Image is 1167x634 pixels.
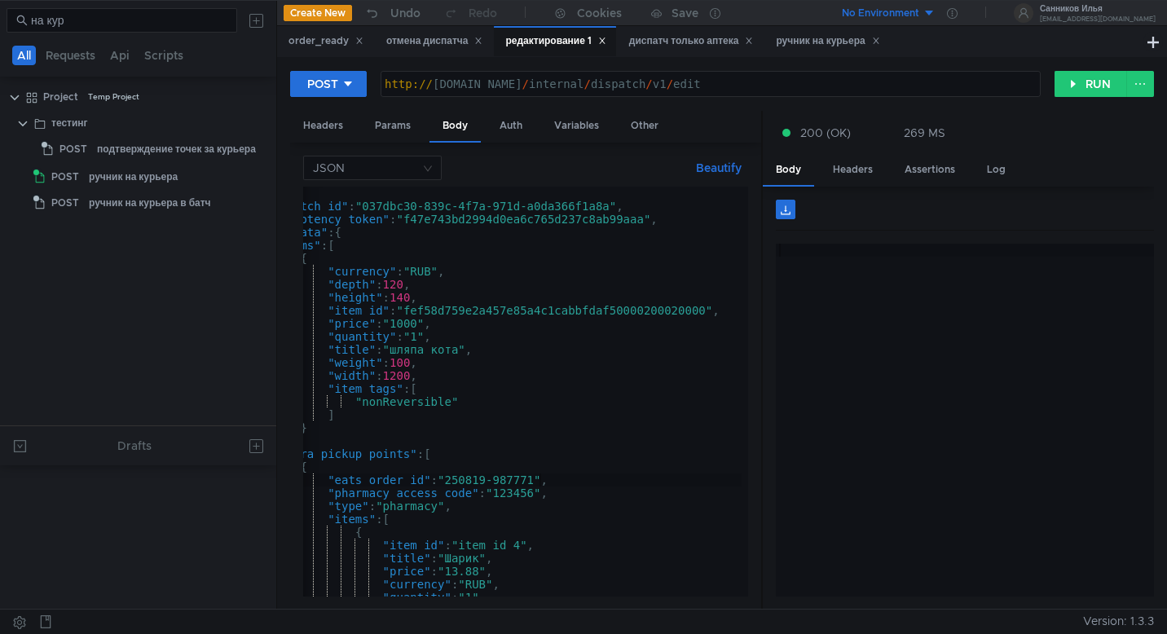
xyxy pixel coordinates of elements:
div: Params [362,111,424,141]
div: Assertions [892,155,968,185]
div: Other [618,111,672,141]
div: Headers [820,155,886,185]
button: All [12,46,36,65]
span: POST [51,165,79,189]
div: Undo [390,3,421,23]
button: Scripts [139,46,188,65]
button: Beautify [689,158,748,178]
div: Headers [290,111,356,141]
div: Variables [541,111,612,141]
div: Санников Илья [1040,5,1156,13]
button: Api [105,46,134,65]
div: Drafts [117,436,152,456]
button: RUN [1055,71,1127,97]
div: order_ready [288,33,363,50]
div: Body [763,155,814,187]
div: ручник на курьера [89,165,178,189]
div: подтверждение точек за курьера [97,137,256,161]
input: Search... [31,11,227,29]
button: Redo [432,1,509,25]
button: Undo [352,1,432,25]
div: POST [307,75,338,93]
div: ручник на курьера [776,33,879,50]
div: Body [429,111,481,143]
div: Save [672,7,698,19]
span: Version: 1.3.3 [1083,610,1154,633]
div: Log [974,155,1019,185]
div: No Environment [842,6,919,21]
div: Project [43,85,78,109]
div: 269 MS [904,125,945,140]
div: Temp Project [88,85,139,109]
div: диспатч только аптека [629,33,754,50]
div: тестинг [51,111,88,135]
span: POST [59,137,87,161]
div: Cookies [577,3,622,23]
span: 200 (OK) [800,124,851,142]
button: Requests [41,46,100,65]
div: Auth [487,111,535,141]
div: ручник на курьера в батч [89,191,211,215]
button: Create New [284,5,352,21]
div: редактирование 1 [505,33,606,50]
div: [EMAIL_ADDRESS][DOMAIN_NAME] [1040,16,1156,22]
div: Redo [469,3,497,23]
span: POST [51,191,79,215]
div: отмена диспатча [386,33,483,50]
button: POST [290,71,367,97]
